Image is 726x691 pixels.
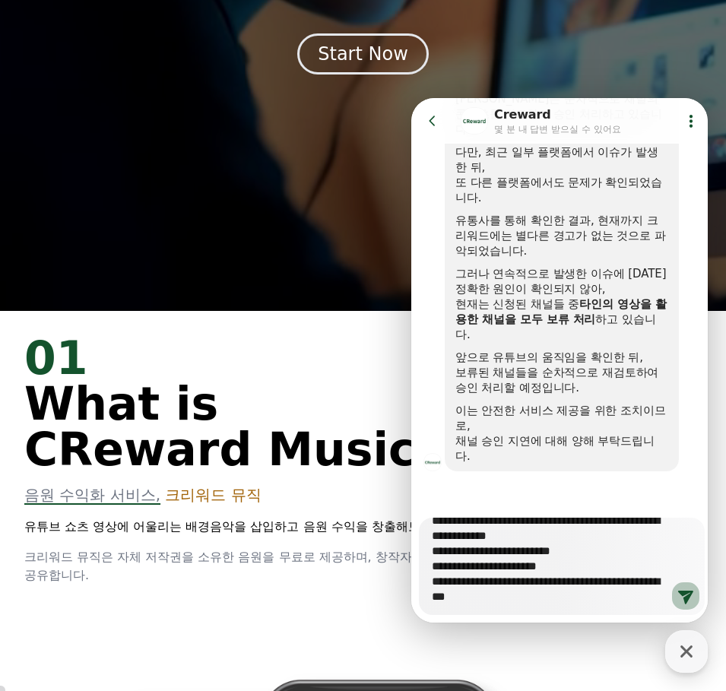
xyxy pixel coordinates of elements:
[24,335,702,381] div: 01
[297,33,429,74] button: Start Now
[411,98,708,623] iframe: Channel chat
[297,49,429,63] a: Start Now
[24,486,160,504] span: 음원 수익화 서비스,
[165,486,261,504] span: 크리워드 뮤직
[24,550,690,582] span: 크리워드 뮤직은 자체 저작권을 소유한 음원을 무료로 제공하며, 창작자가 영상을 통해 수익을 창출하면 크리워드와 수익을 공유합니다.
[24,518,702,536] p: 유튜브 쇼츠 영상에 어울리는 배경음악을 삽입하고 음원 수익을 창출해보세요.
[24,377,442,476] span: What is CReward Music?
[318,42,408,66] div: Start Now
